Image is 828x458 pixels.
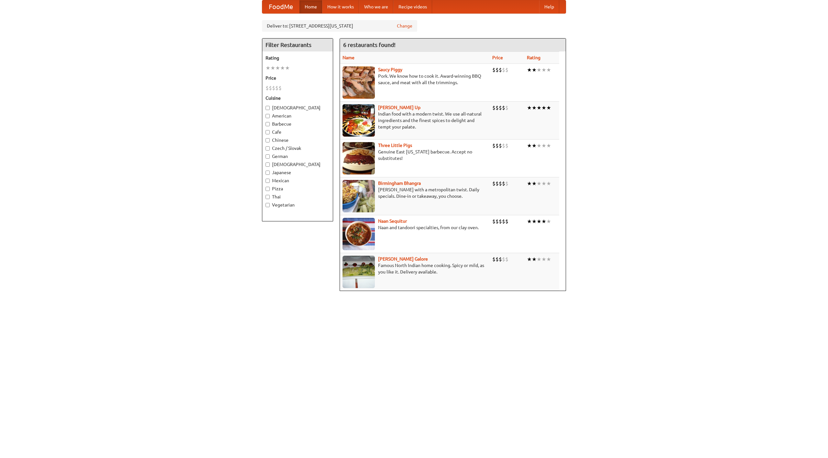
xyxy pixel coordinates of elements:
[266,145,330,151] label: Czech / Slovak
[343,218,375,250] img: naansequitur.jpg
[492,180,496,187] li: $
[266,169,330,176] label: Japanese
[496,256,499,263] li: $
[527,180,532,187] li: ★
[378,67,402,72] a: Saucy Piggy
[343,66,375,99] img: saucy.jpg
[546,66,551,73] li: ★
[275,84,278,92] li: $
[275,64,280,72] li: ★
[343,73,487,86] p: Pork. We know how to cook it. Award-winning BBQ sauce, and meat with all the trimmings.
[532,218,537,225] li: ★
[492,55,503,60] a: Price
[285,64,290,72] li: ★
[541,180,546,187] li: ★
[266,64,270,72] li: ★
[266,171,270,175] input: Japanese
[343,149,487,162] p: Genuine East [US_STATE] barbecue. Accept no substitutes!
[393,0,432,13] a: Recipe videos
[505,218,508,225] li: $
[532,180,537,187] li: ★
[343,42,396,48] ng-pluralize: 6 restaurants found!
[537,180,541,187] li: ★
[266,75,330,81] h5: Price
[546,142,551,149] li: ★
[266,194,330,200] label: Thai
[322,0,359,13] a: How it works
[378,105,420,110] a: [PERSON_NAME] Up
[378,256,428,262] a: [PERSON_NAME] Galore
[505,180,508,187] li: $
[266,137,330,143] label: Chinese
[492,66,496,73] li: $
[541,256,546,263] li: ★
[505,104,508,111] li: $
[266,146,270,151] input: Czech / Slovak
[537,142,541,149] li: ★
[541,218,546,225] li: ★
[266,95,330,101] h5: Cuisine
[499,180,502,187] li: $
[499,104,502,111] li: $
[343,111,487,130] p: Indian food with a modern twist. We use all-natural ingredients and the finest spices to delight ...
[266,202,330,208] label: Vegetarian
[502,218,505,225] li: $
[541,142,546,149] li: ★
[492,142,496,149] li: $
[378,143,412,148] a: Three Little Pigs
[546,180,551,187] li: ★
[266,195,270,199] input: Thai
[272,84,275,92] li: $
[343,256,375,288] img: currygalore.jpg
[266,153,330,160] label: German
[537,66,541,73] li: ★
[300,0,322,13] a: Home
[502,256,505,263] li: $
[532,66,537,73] li: ★
[499,218,502,225] li: $
[527,66,532,73] li: ★
[492,104,496,111] li: $
[266,185,330,192] label: Pizza
[343,224,487,231] p: Naan and tandoori specialties, from our clay oven.
[502,142,505,149] li: $
[266,122,270,126] input: Barbecue
[266,203,270,207] input: Vegetarian
[546,104,551,111] li: ★
[266,129,330,135] label: Cafe
[266,113,330,119] label: American
[343,104,375,137] img: curryup.jpg
[266,121,330,127] label: Barbecue
[537,218,541,225] li: ★
[527,256,532,263] li: ★
[262,0,300,13] a: FoodMe
[266,130,270,134] input: Cafe
[505,256,508,263] li: $
[537,256,541,263] li: ★
[262,20,417,32] div: Deliver to: [STREET_ADDRESS][US_STATE]
[266,84,269,92] li: $
[532,256,537,263] li: ★
[266,177,330,184] label: Mexican
[537,104,541,111] li: ★
[527,55,540,60] a: Rating
[266,138,270,142] input: Chinese
[496,218,499,225] li: $
[359,0,393,13] a: Who we are
[496,180,499,187] li: $
[278,84,282,92] li: $
[502,66,505,73] li: $
[266,55,330,61] h5: Rating
[505,142,508,149] li: $
[527,104,532,111] li: ★
[499,66,502,73] li: $
[266,187,270,191] input: Pizza
[502,104,505,111] li: $
[378,218,407,224] a: Naan Sequitur
[505,66,508,73] li: $
[262,39,333,51] h4: Filter Restaurants
[266,161,330,168] label: [DEMOGRAPHIC_DATA]
[378,181,421,186] a: Birmingham Bhangra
